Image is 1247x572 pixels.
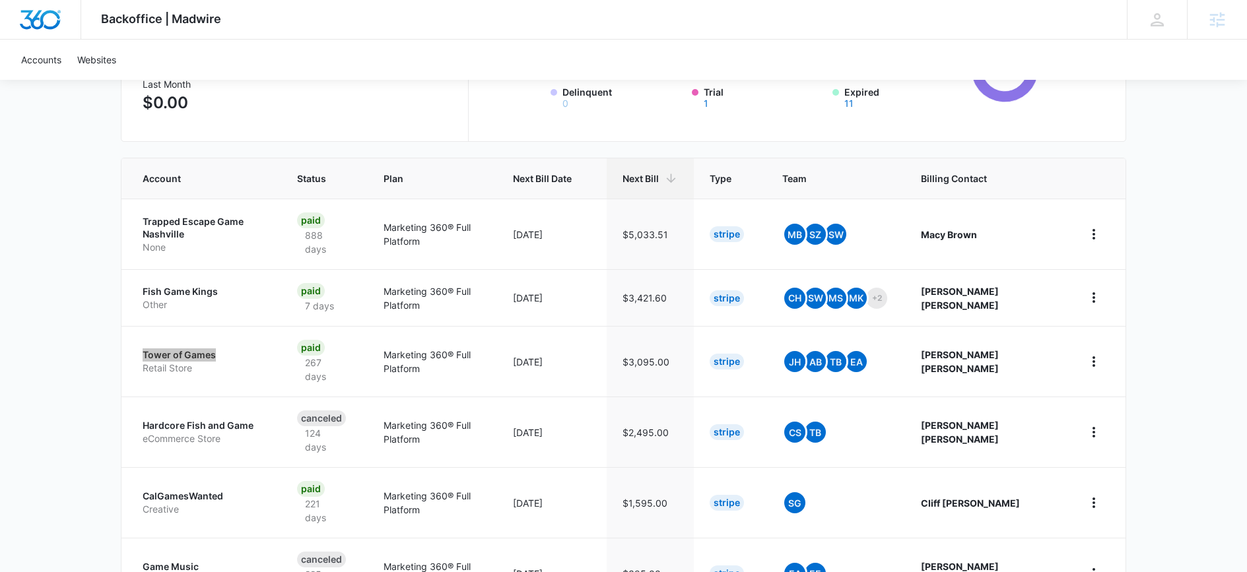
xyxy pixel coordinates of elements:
[143,285,265,298] p: Fish Game Kings
[297,228,352,256] p: 888 days
[297,340,325,356] div: Paid
[921,497,1020,509] strong: Cliff [PERSON_NAME]
[623,172,659,185] span: Next Bill
[784,422,805,443] span: CS
[921,420,999,445] strong: [PERSON_NAME] [PERSON_NAME]
[297,356,352,383] p: 267 days
[497,397,607,467] td: [DATE]
[805,288,826,309] span: SW
[297,552,346,567] div: Canceled
[513,172,572,185] span: Next Bill Date
[784,224,805,245] span: MB
[497,467,607,538] td: [DATE]
[704,99,708,108] button: Trial
[384,348,482,375] p: Marketing 360® Full Platform
[297,283,325,299] div: Paid
[297,299,342,313] p: 7 days
[921,229,977,240] strong: Macy Brown
[921,349,999,374] strong: [PERSON_NAME] [PERSON_NAME]
[143,490,265,503] p: CalGamesWanted
[384,489,482,517] p: Marketing 360® Full Platform
[710,495,744,511] div: Stripe
[143,348,265,362] p: Tower of Games
[143,503,265,516] p: Creative
[497,326,607,397] td: [DATE]
[143,77,228,91] h3: Last Month
[784,288,805,309] span: CH
[143,285,265,311] a: Fish Game KingsOther
[846,288,867,309] span: MK
[143,419,265,432] p: Hardcore Fish and Game
[69,40,124,80] a: Websites
[13,40,69,80] a: Accounts
[297,497,352,524] p: 221 days
[710,290,744,306] div: Stripe
[704,85,825,108] label: Trial
[1083,287,1104,308] button: home
[710,172,731,185] span: Type
[143,490,265,515] a: CalGamesWantedCreative
[710,226,744,242] div: Stripe
[297,426,352,454] p: 124 days
[866,288,887,309] span: +2
[607,199,694,269] td: $5,033.51
[497,269,607,326] td: [DATE]
[710,424,744,440] div: Stripe
[143,348,265,374] a: Tower of GamesRetail Store
[384,284,482,312] p: Marketing 360® Full Platform
[143,172,246,185] span: Account
[784,492,805,513] span: SG
[1083,351,1104,372] button: home
[143,432,265,445] p: eCommerce Store
[497,199,607,269] td: [DATE]
[143,362,265,375] p: Retail Store
[607,467,694,538] td: $1,595.00
[844,99,854,108] button: Expired
[384,220,482,248] p: Marketing 360® Full Platform
[805,224,826,245] span: SZ
[805,422,826,443] span: TB
[805,351,826,372] span: AB
[1083,422,1104,443] button: home
[297,481,325,497] div: Paid
[143,215,265,254] a: Trapped Escape Game NashvilleNone
[825,288,846,309] span: MS
[297,212,325,228] div: Paid
[782,172,870,185] span: Team
[143,241,265,254] p: None
[384,172,482,185] span: Plan
[846,351,867,372] span: EA
[562,85,684,108] label: Delinquent
[297,172,333,185] span: Status
[825,351,846,372] span: TB
[921,172,1052,185] span: Billing Contact
[143,215,265,241] p: Trapped Escape Game Nashville
[607,326,694,397] td: $3,095.00
[844,85,966,108] label: Expired
[297,410,346,426] div: Canceled
[784,351,805,372] span: JH
[921,286,999,311] strong: [PERSON_NAME] [PERSON_NAME]
[143,298,265,311] p: Other
[607,397,694,467] td: $2,495.00
[384,418,482,446] p: Marketing 360® Full Platform
[143,419,265,445] a: Hardcore Fish and GameeCommerce Store
[1083,224,1104,245] button: home
[1083,492,1104,513] button: home
[101,12,221,26] span: Backoffice | Madwire
[607,269,694,326] td: $3,421.60
[825,224,846,245] span: SW
[143,91,228,115] p: $0.00
[710,354,744,369] div: Stripe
